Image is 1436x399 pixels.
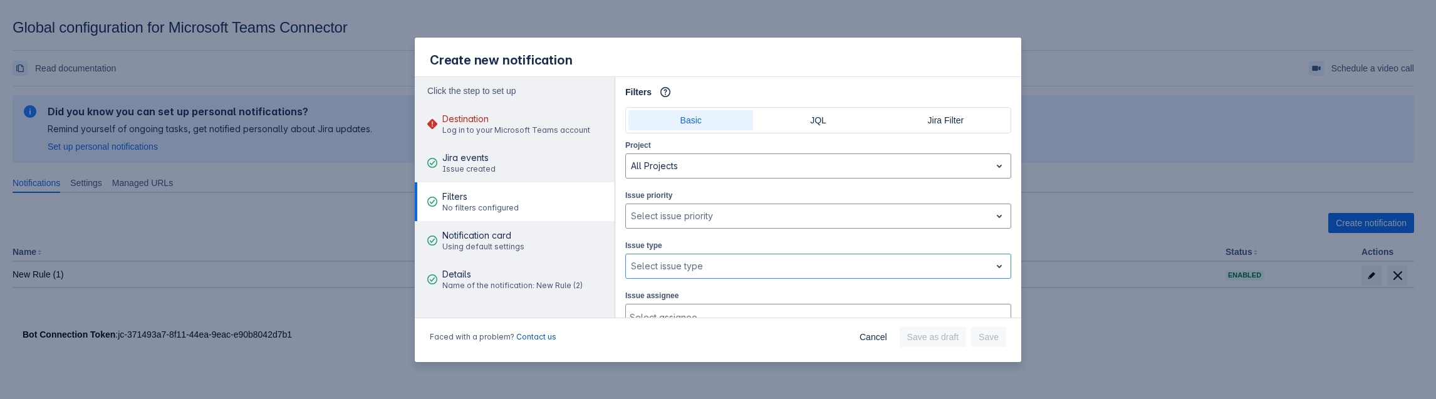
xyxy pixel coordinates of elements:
label: Issue type [625,241,662,251]
span: Cancel [860,327,887,347]
span: Name of the notification: New Rule (2) [442,281,583,291]
span: Details [442,268,583,281]
label: Issue assignee [625,291,679,301]
span: error [427,119,437,129]
label: Issue priority [625,191,672,201]
button: Save [971,327,1006,347]
span: Create new notification [430,53,572,68]
span: good [427,274,437,284]
span: JQL [763,110,873,130]
button: Cancel [852,327,895,347]
span: open [992,259,1007,274]
span: Save as draft [907,327,959,347]
span: good [427,158,437,168]
span: Jira events [442,152,496,164]
button: Jira Filter [883,110,1008,130]
span: Filters [442,190,519,203]
span: good [427,236,437,246]
span: Basic [636,110,746,130]
button: Save as draft [900,327,967,347]
span: Destination [442,113,590,125]
span: open [992,158,1007,174]
span: Log in to your Microsoft Teams account [442,125,590,135]
span: Faced with a problem? [430,332,556,342]
span: Jira Filter [891,110,1001,130]
label: Project [625,141,651,151]
span: No filters configured [442,203,519,213]
span: Filters [625,86,652,98]
span: good [427,197,437,207]
span: open [992,209,1007,224]
a: Contact us [516,332,556,341]
span: Save [979,327,999,347]
button: JQL [756,110,880,130]
span: Issue created [442,164,496,174]
span: Notification card [442,229,524,242]
span: Using default settings [442,242,524,252]
button: Basic [628,110,753,130]
span: Click the step to set up [427,86,516,96]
